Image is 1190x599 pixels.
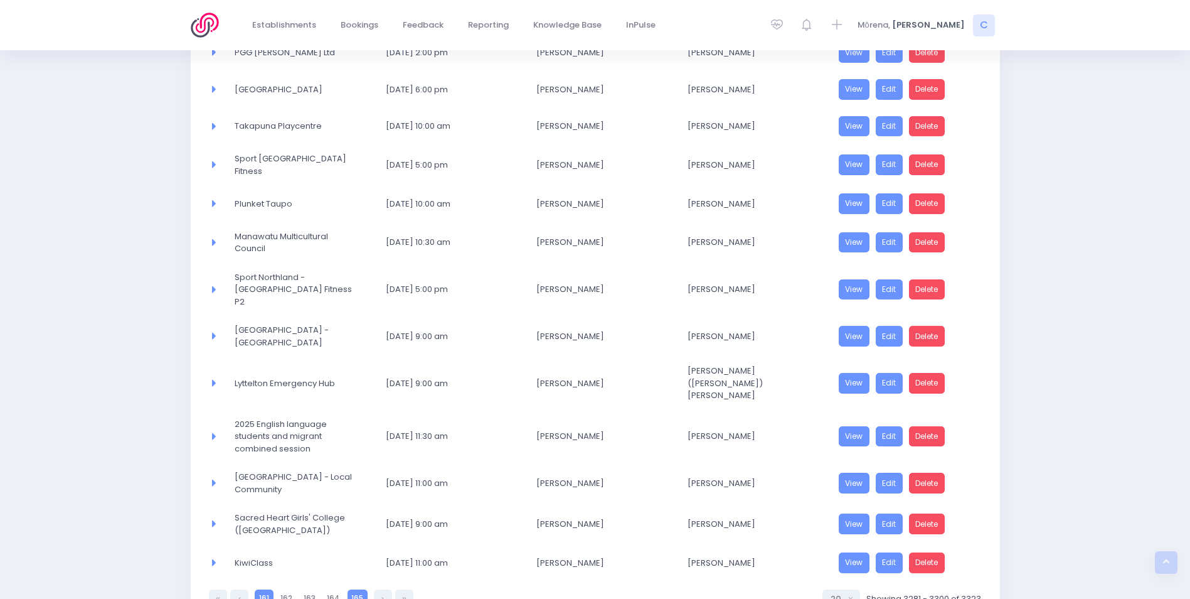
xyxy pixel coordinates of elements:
a: Delete [909,553,945,573]
td: 2025 English language students and migrant combined session [226,410,378,463]
span: Plunket Taupo [235,198,352,210]
td: Plunket Taupo [226,185,378,222]
a: Edit [876,154,903,175]
span: [PERSON_NAME] [688,236,805,249]
span: Sport Northland - [GEOGRAPHIC_DATA] Fitness P2 [235,271,352,308]
td: PGG Wrightson Ltd [226,35,378,72]
td: Sue Alsop [679,410,831,463]
td: Nikki McLauchlan [679,35,831,72]
td: 6 November 2025 10:30 am [378,222,529,263]
a: Establishments [242,13,327,38]
td: Louise Collings [679,263,831,316]
td: <a href="https://3sfl.stjis.org.nz/booking/f714a7f2-9bb4-43ec-aaf9-443dcf5f5154" class="btn btn-p... [831,544,982,581]
span: [PERSON_NAME] [536,46,654,59]
td: 6 November 2025 10:00 am [378,185,529,222]
span: [DATE] 5:00 pm [386,159,503,171]
span: [PERSON_NAME] [688,84,805,96]
td: 6 November 2025 5:00 pm [378,263,529,316]
span: [DATE] 5:00 pm [386,283,503,296]
td: Sport Northland Kensington Fitness [226,144,378,185]
span: Sacred Heart Girls' College ([GEOGRAPHIC_DATA]) [235,512,352,536]
td: Louise Collings [679,144,831,185]
span: [PERSON_NAME] [688,477,805,490]
td: 5 November 2025 5:00 pm [378,144,529,185]
span: Sport [GEOGRAPHIC_DATA] Fitness [235,153,352,177]
td: Lindsay Roberts [679,108,831,145]
a: Edit [876,193,903,214]
td: <a href="https://3sfl.stjis.org.nz/booking/cc5a72fa-69ad-4fac-8ce8-499928e0cd65" class="btn btn-p... [831,263,982,316]
td: Steve Rampling [528,35,679,72]
td: <a href="https://3sfl.stjis.org.nz/booking/c46b596f-2395-498c-b3b9-939d97ad0771" class="btn btn-p... [831,316,982,357]
a: Delete [909,232,945,253]
td: Penny Cox [528,71,679,108]
td: Sarah Wrigley [528,108,679,145]
span: 2025 English language students and migrant combined session [235,418,352,455]
span: [PERSON_NAME] ([PERSON_NAME]) [PERSON_NAME] [688,365,805,402]
td: 8 November 2025 11:30 am [378,410,529,463]
td: Hà Nguyễn [679,544,831,581]
td: Rochelle Williamson [528,144,679,185]
td: 7 November 2025 9:00 am [378,316,529,357]
span: Feedback [403,19,444,31]
td: Patsy Carlyle [528,463,679,504]
td: <a href="https://3sfl.stjis.org.nz/booking/d08d4168-56c7-4b08-832a-78b7d327bf4c" class="btn btn-p... [831,222,982,263]
span: [PERSON_NAME] [688,330,805,343]
a: View [839,116,870,137]
td: <a href="https://3sfl.stjis.org.nz/booking/ec348752-2dfa-4bed-94a3-253ea02d543a" class="btn btn-p... [831,185,982,222]
td: <a href="https://3sfl.stjis.org.nz/booking/7f04f196-a533-4c03-b48d-f7d677c5f16f" class="btn btn-p... [831,35,982,72]
td: Hannah Tapara [528,504,679,544]
a: Delete [909,43,945,63]
td: Natalia Beliaeva [528,544,679,581]
a: Bookings [331,13,389,38]
span: [PERSON_NAME] [536,557,654,569]
a: View [839,43,870,63]
td: <a href="https://3sfl.stjis.org.nz/booking/c50c650e-fdc5-4996-a795-f10e697cbd0c" class="btn btn-p... [831,463,982,504]
td: Dunedin Public Library - South Dunedin [226,316,378,357]
span: Manawatu Multicultural Council [235,230,352,255]
a: View [839,326,870,347]
td: Ahuroa Community Hall - Local Community [226,463,378,504]
td: 5 November 2025 10:00 am [378,108,529,145]
span: Mōrena, [858,19,890,31]
span: [GEOGRAPHIC_DATA] [235,84,352,96]
a: Delete [909,116,945,137]
span: [PERSON_NAME] [688,283,805,296]
a: Edit [876,232,903,253]
a: View [839,193,870,214]
span: [PERSON_NAME] [688,159,805,171]
span: [PERSON_NAME] [536,330,654,343]
span: [PERSON_NAME] [536,377,654,390]
td: 11 November 2025 11:00 am [378,544,529,581]
td: Sacred Heart Girls' College (Hamilton) [226,504,378,544]
span: [PERSON_NAME] [536,477,654,490]
span: Bookings [341,19,378,31]
span: [GEOGRAPHIC_DATA] - [GEOGRAPHIC_DATA] [235,324,352,348]
span: [PERSON_NAME] [536,236,654,249]
td: <a href="https://3sfl.stjis.org.nz/booking/2d271e2a-33c6-46db-8a50-97774de3dc51" class="btn btn-p... [831,144,982,185]
a: Delete [909,473,945,494]
span: [PERSON_NAME] [688,46,805,59]
a: View [839,232,870,253]
span: [PERSON_NAME] [536,159,654,171]
a: Delete [909,326,945,347]
td: Manawatu Multicultural Council [226,222,378,263]
a: Knowledge Base [523,13,612,38]
a: Reporting [458,13,519,38]
span: [GEOGRAPHIC_DATA] - Local Community [235,471,352,495]
td: 10 November 2025 9:00 am [378,504,529,544]
span: [PERSON_NAME] [536,283,654,296]
span: [PERSON_NAME] [688,518,805,531]
td: 8 November 2025 9:00 am [378,357,529,410]
a: Delete [909,426,945,447]
a: Feedback [393,13,454,38]
td: Angel Kwan [528,222,679,263]
td: Pauline Ann Cooper [679,222,831,263]
td: Julie Cloughley [528,410,679,463]
a: Edit [876,473,903,494]
td: 9 November 2025 11:00 am [378,463,529,504]
span: [PERSON_NAME] [536,120,654,132]
span: Lyttelton Emergency Hub [235,377,352,390]
span: [DATE] 9:00 am [386,377,503,390]
span: [DATE] 11:00 am [386,557,503,569]
span: [PERSON_NAME] [688,198,805,210]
